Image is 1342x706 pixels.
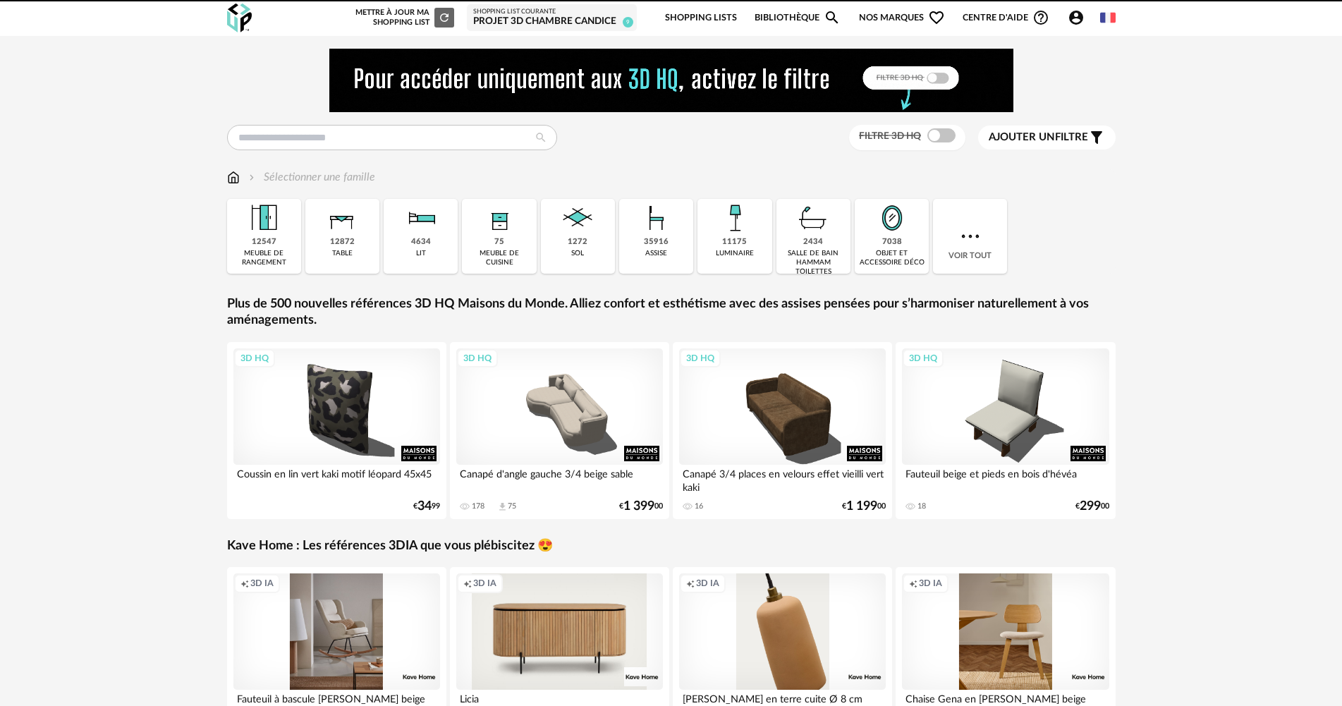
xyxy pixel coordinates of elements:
span: Refresh icon [438,13,451,21]
a: 3D HQ Coussin en lin vert kaki motif léopard 45x45 €3499 [227,342,447,519]
div: Shopping List courante [473,8,630,16]
span: Magnify icon [824,9,841,26]
div: € 00 [619,501,663,511]
button: Ajouter unfiltre Filter icon [978,126,1116,150]
div: Mettre à jour ma Shopping List [353,8,454,28]
a: BibliothèqueMagnify icon [755,1,841,35]
span: Creation icon [909,578,917,589]
img: Table.png [323,199,361,237]
span: Centre d'aideHelp Circle Outline icon [963,9,1049,26]
img: Miroir.png [873,199,911,237]
img: Literie.png [402,199,440,237]
span: Ajouter un [989,132,1055,142]
div: € 00 [1075,501,1109,511]
img: Sol.png [559,199,597,237]
span: 34 [417,501,432,511]
img: fr [1100,10,1116,25]
span: Nos marques [859,1,945,35]
img: Rangement.png [480,199,518,237]
span: 299 [1080,501,1101,511]
div: assise [645,249,667,258]
img: Meuble%20de%20rangement.png [245,199,283,237]
a: 3D HQ Fauteuil beige et pieds en bois d'hévéa 18 €29900 [896,342,1116,519]
span: Heart Outline icon [928,9,945,26]
span: 3D IA [696,578,719,589]
div: luminaire [716,249,754,258]
div: 1272 [568,237,587,248]
div: 7038 [882,237,902,248]
span: Download icon [497,501,508,512]
div: 3D HQ [457,349,498,367]
div: Coussin en lin vert kaki motif léopard 45x45 [233,465,441,493]
img: Luminaire.png [716,199,754,237]
div: lit [416,249,426,258]
div: table [332,249,353,258]
div: 18 [917,501,926,511]
span: Filter icon [1088,129,1105,146]
span: 9 [623,17,633,28]
span: filtre [989,130,1088,145]
a: 3D HQ Canapé 3/4 places en velours effet vieilli vert kaki 16 €1 19900 [673,342,893,519]
span: 3D IA [473,578,496,589]
a: 3D HQ Canapé d'angle gauche 3/4 beige sable 178 Download icon 75 €1 39900 [450,342,670,519]
div: 3D HQ [234,349,275,367]
div: 16 [695,501,703,511]
div: 75 [508,501,516,511]
img: OXP [227,4,252,32]
div: Fauteuil beige et pieds en bois d'hévéa [902,465,1109,493]
div: Sélectionner une famille [246,169,375,185]
span: 1 399 [623,501,654,511]
div: 75 [494,237,504,248]
div: 12872 [330,237,355,248]
span: Filtre 3D HQ [859,131,921,141]
img: NEW%20NEW%20HQ%20NEW_V1.gif [329,49,1013,112]
a: Shopping List courante Projet 3D Chambre Candice 9 [473,8,630,28]
span: Account Circle icon [1068,9,1091,26]
div: € 99 [413,501,440,511]
img: Assise.png [638,199,676,237]
span: 3D IA [919,578,942,589]
div: Canapé d'angle gauche 3/4 beige sable [456,465,664,493]
div: 12547 [252,237,276,248]
div: meuble de rangement [231,249,297,267]
div: Voir tout [933,199,1007,274]
span: Account Circle icon [1068,9,1085,26]
div: 2434 [803,237,823,248]
img: more.7b13dc1.svg [958,224,983,249]
a: Shopping Lists [665,1,737,35]
div: meuble de cuisine [466,249,532,267]
div: salle de bain hammam toilettes [781,249,846,276]
span: 1 199 [846,501,877,511]
div: objet et accessoire déco [859,249,925,267]
div: 178 [472,501,484,511]
img: svg+xml;base64,PHN2ZyB3aWR0aD0iMTYiIGhlaWdodD0iMTciIHZpZXdCb3g9IjAgMCAxNiAxNyIgZmlsbD0ibm9uZSIgeG... [227,169,240,185]
div: sol [571,249,584,258]
div: 35916 [644,237,669,248]
img: Salle%20de%20bain.png [794,199,832,237]
span: Creation icon [463,578,472,589]
span: 3D IA [250,578,274,589]
div: 11175 [722,237,747,248]
div: 4634 [411,237,431,248]
div: € 00 [842,501,886,511]
img: svg+xml;base64,PHN2ZyB3aWR0aD0iMTYiIGhlaWdodD0iMTYiIHZpZXdCb3g9IjAgMCAxNiAxNiIgZmlsbD0ibm9uZSIgeG... [246,169,257,185]
a: Plus de 500 nouvelles références 3D HQ Maisons du Monde. Alliez confort et esthétisme avec des as... [227,296,1116,329]
span: Help Circle Outline icon [1032,9,1049,26]
div: Canapé 3/4 places en velours effet vieilli vert kaki [679,465,886,493]
div: 3D HQ [680,349,721,367]
a: Kave Home : Les références 3DIA que vous plébiscitez 😍 [227,538,553,554]
div: Projet 3D Chambre Candice [473,16,630,28]
span: Creation icon [686,578,695,589]
span: Creation icon [240,578,249,589]
div: 3D HQ [903,349,944,367]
